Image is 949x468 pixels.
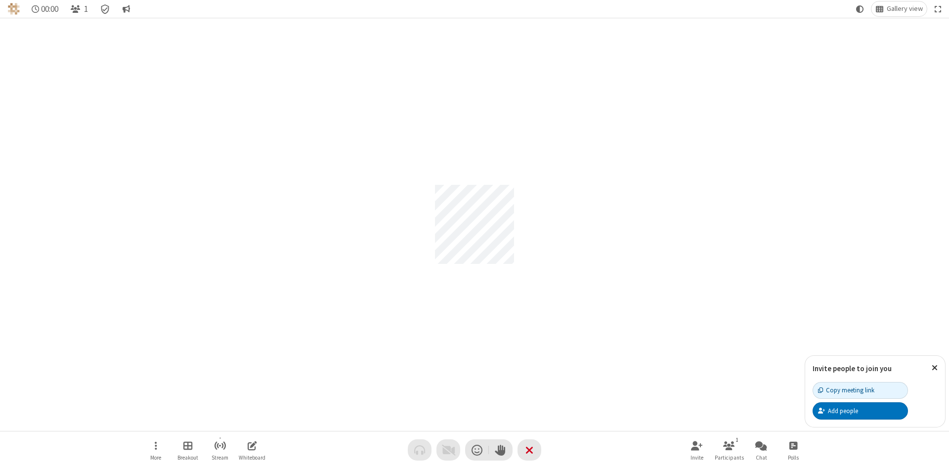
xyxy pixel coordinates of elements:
[84,4,88,14] span: 1
[237,436,267,464] button: Open shared whiteboard
[715,455,744,461] span: Participants
[41,4,58,14] span: 00:00
[852,1,868,16] button: Using system theme
[733,435,741,444] div: 1
[788,455,799,461] span: Polls
[118,1,134,16] button: Conversation
[239,455,265,461] span: Whiteboard
[690,455,703,461] span: Invite
[813,402,908,419] button: Add people
[8,3,20,15] img: QA Selenium DO NOT DELETE OR CHANGE
[212,455,228,461] span: Stream
[931,1,946,16] button: Fullscreen
[746,436,776,464] button: Open chat
[150,455,161,461] span: More
[177,455,198,461] span: Breakout
[818,385,874,395] div: Copy meeting link
[436,439,460,461] button: Video
[813,364,892,373] label: Invite people to join you
[465,439,489,461] button: Send a reaction
[714,436,744,464] button: Open participant list
[518,439,541,461] button: End or leave meeting
[408,439,431,461] button: Audio problem - check your Internet connection or call by phone
[141,436,171,464] button: Open menu
[887,5,923,13] span: Gallery view
[756,455,767,461] span: Chat
[205,436,235,464] button: Start streaming
[682,436,712,464] button: Invite participants (Alt+I)
[28,1,63,16] div: Timer
[173,436,203,464] button: Manage Breakout Rooms
[871,1,927,16] button: Change layout
[96,1,115,16] div: Meeting details Encryption enabled
[813,382,908,399] button: Copy meeting link
[924,356,945,380] button: Close popover
[489,439,513,461] button: Raise hand
[778,436,808,464] button: Open poll
[66,1,92,16] button: Open participant list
